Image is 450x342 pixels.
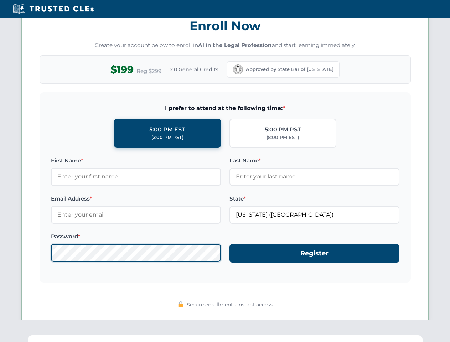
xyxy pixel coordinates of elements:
input: Enter your first name [51,168,221,186]
label: Email Address [51,195,221,203]
span: $199 [110,62,134,78]
span: Secure enrollment • Instant access [187,301,273,309]
img: 🔒 [178,301,183,307]
h3: Enroll Now [40,15,411,37]
div: (2:00 PM PST) [151,134,183,141]
img: California Bar [233,64,243,74]
span: 2.0 General Credits [170,66,218,73]
label: First Name [51,156,221,165]
label: State [229,195,399,203]
span: Approved by State Bar of [US_STATE] [246,66,333,73]
p: Create your account below to enroll in and start learning immediately. [40,41,411,50]
label: Password [51,232,221,241]
input: Enter your email [51,206,221,224]
input: California (CA) [229,206,399,224]
div: 5:00 PM PST [265,125,301,134]
strong: AI in the Legal Profession [198,42,272,48]
span: Reg $299 [136,67,161,76]
label: Last Name [229,156,399,165]
div: 5:00 PM EST [149,125,185,134]
button: Register [229,244,399,263]
input: Enter your last name [229,168,399,186]
div: (8:00 PM EST) [267,134,299,141]
span: I prefer to attend at the following time: [51,104,399,113]
img: Trusted CLEs [11,4,96,14]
